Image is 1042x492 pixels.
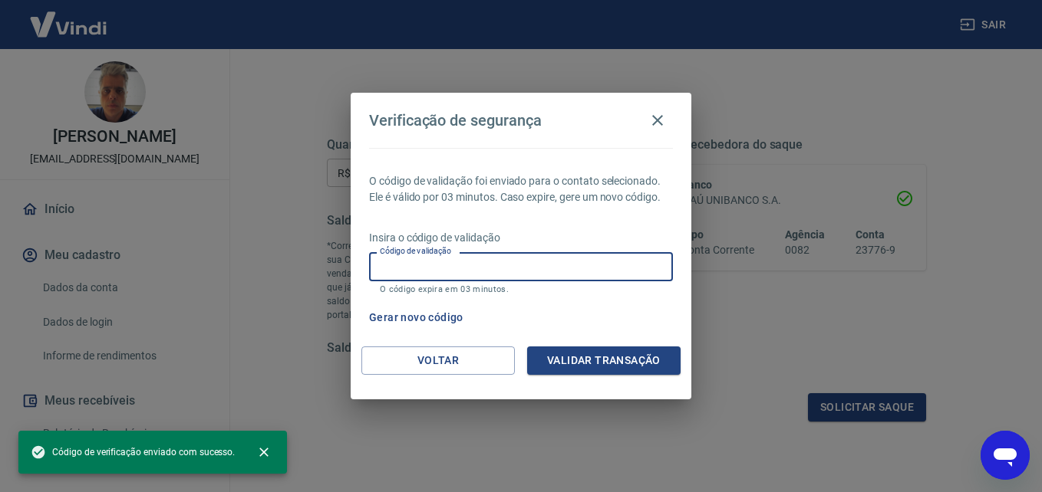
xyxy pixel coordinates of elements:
p: O código expira em 03 minutos. [380,284,662,294]
h4: Verificação de segurança [369,111,542,130]
button: close [247,435,281,469]
button: Voltar [361,346,515,375]
p: Insira o código de validação [369,230,673,246]
button: Validar transação [527,346,681,375]
iframe: Botão para abrir a janela de mensagens [981,431,1030,480]
button: Gerar novo código [363,303,470,332]
span: Código de verificação enviado com sucesso. [31,444,235,460]
label: Código de validação [380,245,451,257]
p: O código de validação foi enviado para o contato selecionado. Ele é válido por 03 minutos. Caso e... [369,173,673,205]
